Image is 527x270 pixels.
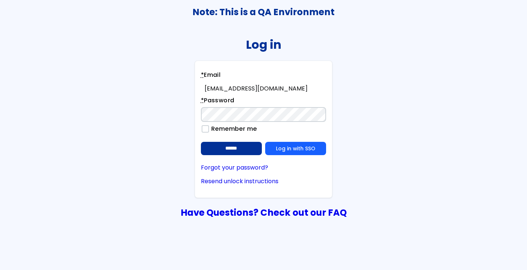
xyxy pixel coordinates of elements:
div: [EMAIL_ADDRESS][DOMAIN_NAME] [205,85,326,92]
abbr: required [201,96,204,105]
a: Forgot your password? [201,164,326,171]
label: Password [201,96,235,107]
label: Remember me [208,126,257,132]
h3: Note: This is a QA Environment [0,7,527,17]
h2: Log in [246,38,281,51]
a: Have Questions? Check out our FAQ [181,206,347,219]
abbr: required [201,71,204,79]
a: Log in with SSO [265,142,326,155]
a: Resend unlock instructions [201,178,326,185]
label: Email [201,71,220,82]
